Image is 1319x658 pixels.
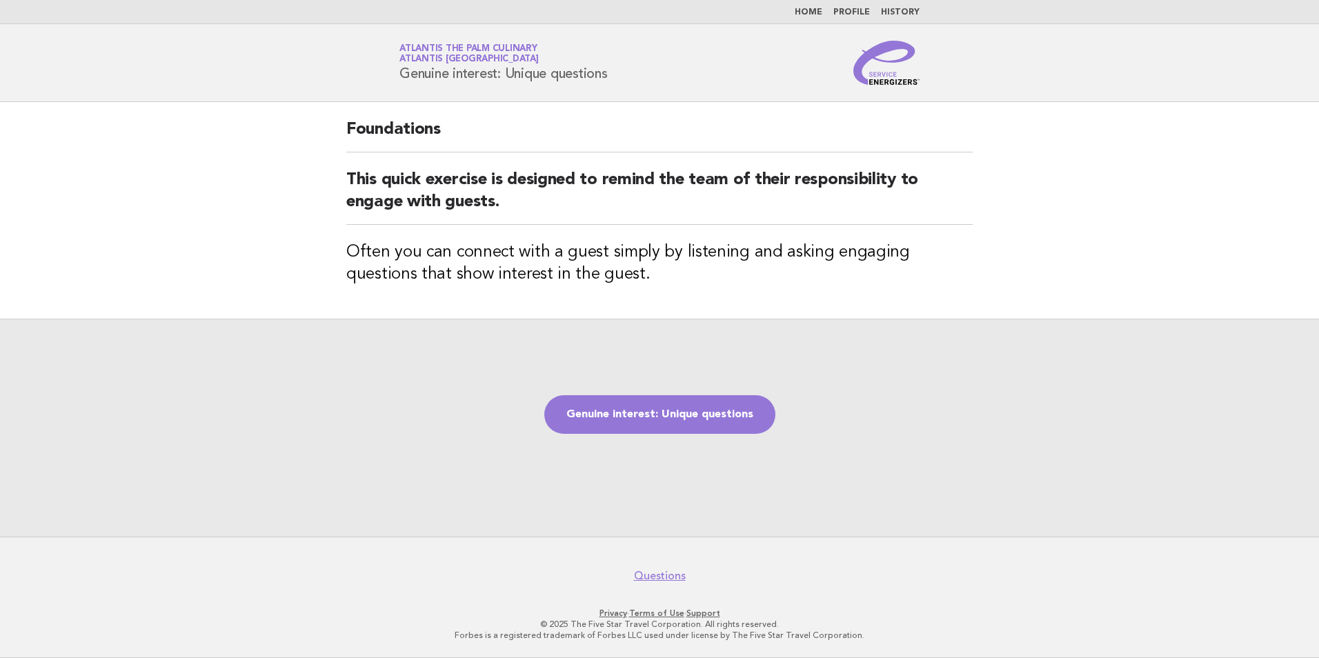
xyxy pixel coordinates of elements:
[346,241,973,286] h3: Often you can connect with a guest simply by listening and asking engaging questions that show in...
[853,41,920,85] img: Service Energizers
[399,55,539,64] span: Atlantis [GEOGRAPHIC_DATA]
[881,8,920,17] a: History
[833,8,870,17] a: Profile
[686,608,720,618] a: Support
[346,119,973,152] h2: Foundations
[634,569,686,583] a: Questions
[399,45,608,81] h1: Genuine interest: Unique questions
[599,608,627,618] a: Privacy
[237,619,1082,630] p: © 2025 The Five Star Travel Corporation. All rights reserved.
[237,608,1082,619] p: · ·
[544,395,775,434] a: Genuine interest: Unique questions
[237,630,1082,641] p: Forbes is a registered trademark of Forbes LLC used under license by The Five Star Travel Corpora...
[346,169,973,225] h2: This quick exercise is designed to remind the team of their responsibility to engage with guests.
[795,8,822,17] a: Home
[629,608,684,618] a: Terms of Use
[399,44,539,63] a: Atlantis The Palm CulinaryAtlantis [GEOGRAPHIC_DATA]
